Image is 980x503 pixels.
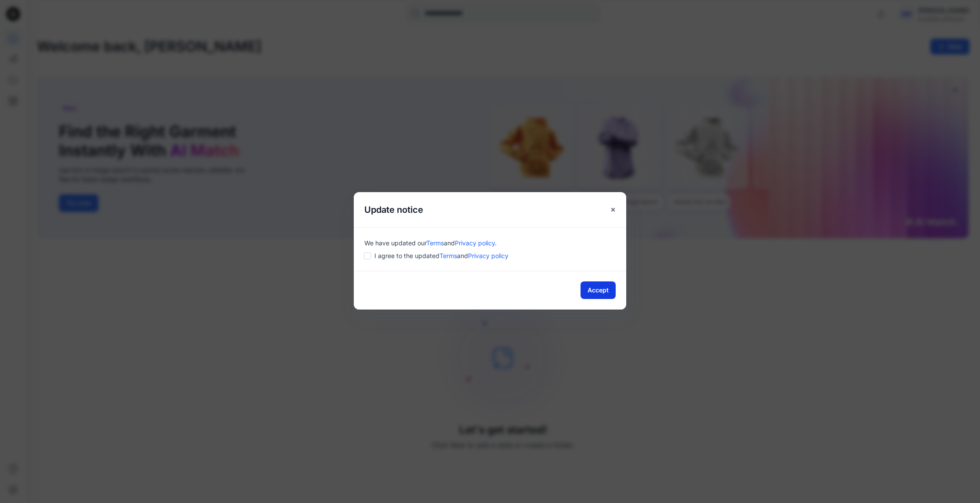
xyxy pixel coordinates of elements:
[457,252,468,259] span: and
[444,239,455,247] span: and
[439,252,457,259] a: Terms
[364,238,616,248] div: We have updated our .
[354,192,434,227] h5: Update notice
[455,239,495,247] a: Privacy policy
[468,252,508,259] a: Privacy policy
[581,281,616,299] button: Accept
[605,202,621,218] button: Close
[426,239,444,247] a: Terms
[374,251,508,260] span: I agree to the updated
